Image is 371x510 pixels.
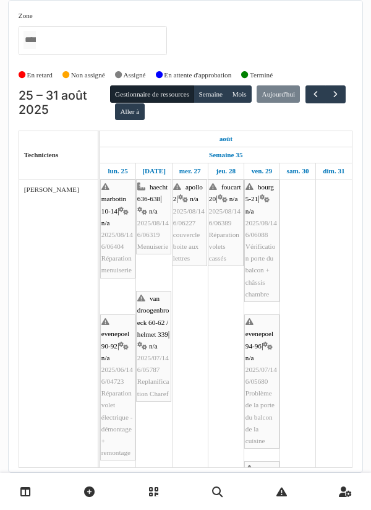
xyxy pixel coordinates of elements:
[137,354,169,373] span: 2025/07/146/05787
[250,70,273,80] label: Terminé
[190,195,198,202] span: n/a
[216,131,236,147] a: 25 août 2025
[101,389,133,456] span: Réparation volet électrique - démontage + remontage
[137,181,170,253] div: |
[176,163,204,179] a: 27 août 2025
[284,163,312,179] a: 30 août 2025
[104,163,130,179] a: 25 août 2025
[209,183,241,202] span: foucart 20
[325,85,346,103] button: Suivant
[173,207,205,227] span: 2025/08/146/06227
[101,195,126,214] span: marbotin 10-14
[209,181,242,264] div: |
[229,195,238,202] span: n/a
[209,231,239,262] span: Réparation volets cassés
[245,243,275,298] span: Vérification porte du balcon + châssis chambre
[149,342,158,350] span: n/a
[320,163,348,179] a: 31 août 2025
[164,70,231,80] label: En attente d'approbation
[245,316,278,447] div: |
[137,219,169,238] span: 2025/08/146/06319
[206,147,245,163] a: Semaine 35
[101,219,110,227] span: n/a
[101,316,134,459] div: |
[124,70,146,80] label: Assigné
[101,231,133,250] span: 2025/08/146/06404
[257,85,300,103] button: Aujourd'hui
[110,85,194,103] button: Gestionnaire de ressources
[245,330,273,349] span: evenepoel 94-96
[71,70,105,80] label: Non assigné
[249,163,276,179] a: 29 août 2025
[213,163,239,179] a: 28 août 2025
[23,31,36,49] input: Tous
[101,254,132,274] span: Réparation menuiserie
[245,354,254,361] span: n/a
[137,293,170,400] div: |
[19,89,110,118] h2: 25 – 31 août 2025
[245,366,277,385] span: 2025/07/146/05680
[24,151,59,158] span: Techniciens
[245,219,277,238] span: 2025/08/146/06088
[209,207,241,227] span: 2025/08/146/06389
[245,183,274,202] span: bourg 5-21
[19,11,33,21] label: Zone
[24,186,79,193] span: [PERSON_NAME]
[139,163,169,179] a: 26 août 2025
[245,181,278,300] div: |
[245,389,275,444] span: Problème de la porte du balcon de la cuisine
[137,295,169,338] span: van droogenbroeck 60-62 / helmet 339
[173,181,206,264] div: |
[137,378,169,397] span: Replanification Charef
[115,103,144,121] button: Aller à
[101,366,133,385] span: 2025/06/146/04723
[245,207,254,215] span: n/a
[173,231,200,262] span: couvercle boite aux lettres
[173,183,203,202] span: apollo 2
[101,354,110,361] span: n/a
[101,330,129,349] span: evenepoel 90-92
[305,85,326,103] button: Précédent
[149,207,158,215] span: n/a
[137,243,168,250] span: Menuiserie
[101,181,134,277] div: |
[27,70,53,80] label: En retard
[194,85,228,103] button: Semaine
[137,183,168,202] span: haecht 636-638
[227,85,252,103] button: Mois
